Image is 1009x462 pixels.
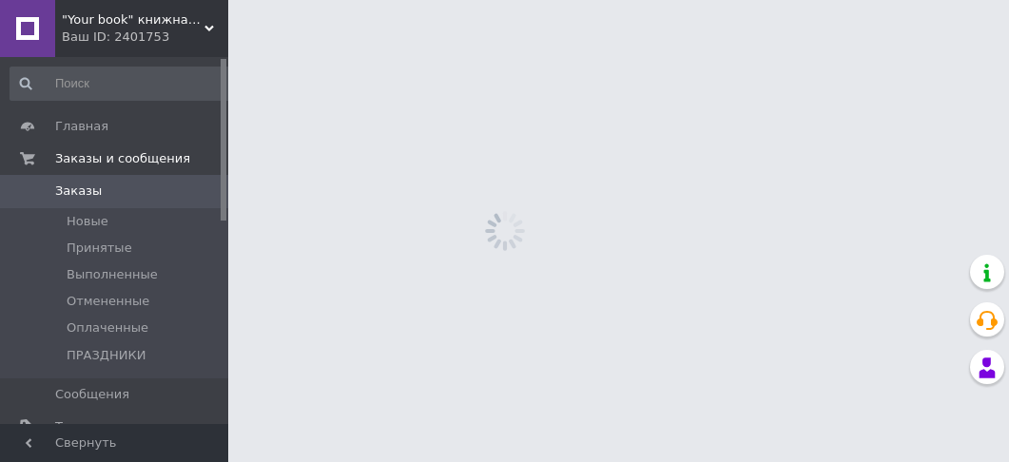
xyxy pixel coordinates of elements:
[67,347,146,364] span: ПРАЗДНИКИ
[67,293,149,310] span: Отмененные
[62,29,228,46] div: Ваш ID: 2401753
[55,150,190,167] span: Заказы и сообщения
[67,240,132,257] span: Принятые
[55,183,102,200] span: Заказы
[10,67,235,101] input: Поиск
[55,118,108,135] span: Главная
[67,319,148,337] span: Оплаченные
[55,418,163,435] span: Товары и услуги
[67,266,158,283] span: Выполненные
[55,386,129,403] span: Сообщения
[62,11,204,29] span: "Your book" книжная лавка
[67,213,108,230] span: Новые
